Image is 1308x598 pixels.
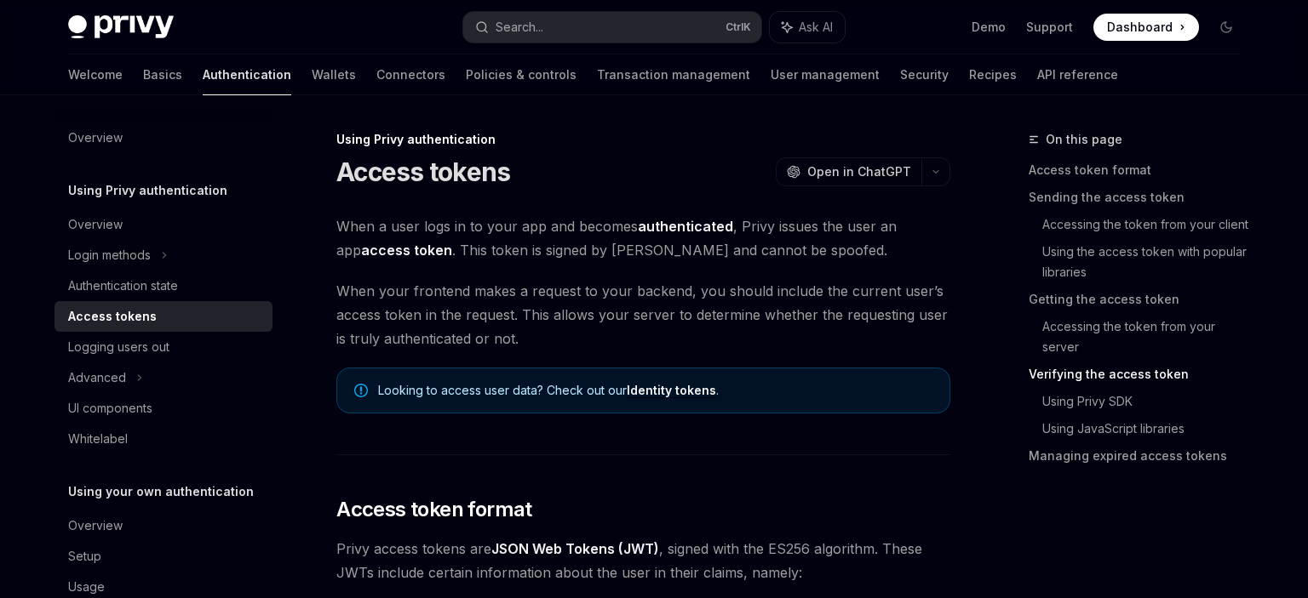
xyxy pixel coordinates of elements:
button: Open in ChatGPT [776,157,921,186]
svg: Note [354,384,368,397]
button: Ask AI [770,12,845,43]
div: Overview [68,515,123,536]
button: Toggle dark mode [1213,14,1240,41]
a: Overview [54,122,272,153]
div: Access tokens [68,306,157,327]
span: Privy access tokens are , signed with the ES256 algorithm. These JWTs include certain information... [336,537,950,584]
a: Getting the access token [1029,286,1253,313]
div: Using Privy authentication [336,131,950,148]
h5: Using Privy authentication [68,180,227,201]
div: Usage [68,577,105,597]
a: Using the access token with popular libraries [1042,238,1253,286]
a: Using JavaScript libraries [1042,415,1253,442]
a: Authentication [203,54,291,95]
a: Access token format [1029,157,1253,184]
a: Authentication state [54,271,272,301]
a: Basics [143,54,182,95]
a: Transaction management [597,54,750,95]
a: UI components [54,393,272,424]
span: When your frontend makes a request to your backend, you should include the current user’s access ... [336,279,950,350]
img: dark logo [68,15,174,39]
a: JSON Web Tokens (JWT) [491,540,659,558]
strong: authenticated [638,218,733,235]
div: Search... [496,17,543,37]
span: Open in ChatGPT [807,163,911,180]
div: Overview [68,128,123,148]
strong: access token [361,242,452,259]
a: Managing expired access tokens [1029,442,1253,470]
a: Using Privy SDK [1042,388,1253,415]
a: API reference [1037,54,1118,95]
a: Recipes [969,54,1017,95]
a: Verifying the access token [1029,361,1253,388]
a: Support [1026,19,1073,36]
h5: Using your own authentication [68,481,254,502]
a: Overview [54,510,272,541]
div: Login methods [68,245,151,265]
a: Identity tokens [627,383,716,398]
div: Overview [68,214,123,235]
div: Authentication state [68,276,178,296]
a: Sending the access token [1029,184,1253,211]
a: Policies & controls [466,54,577,95]
a: Wallets [312,54,356,95]
span: Ask AI [799,19,833,36]
span: When a user logs in to your app and becomes , Privy issues the user an app . This token is signed... [336,214,950,262]
a: Whitelabel [54,424,272,454]
a: Accessing the token from your client [1042,211,1253,238]
div: UI components [68,398,152,419]
span: Access token format [336,496,532,523]
a: Overview [54,209,272,240]
a: Connectors [376,54,445,95]
a: Dashboard [1093,14,1199,41]
div: Whitelabel [68,429,128,449]
span: On this page [1046,129,1122,150]
a: Security [900,54,949,95]
div: Setup [68,546,101,567]
div: Advanced [68,367,126,388]
h1: Access tokens [336,157,510,187]
a: Accessing the token from your server [1042,313,1253,361]
span: Dashboard [1107,19,1173,36]
a: User management [771,54,880,95]
a: Demo [972,19,1006,36]
a: Access tokens [54,301,272,332]
button: Search...CtrlK [463,12,761,43]
span: Ctrl K [726,20,751,34]
a: Logging users out [54,332,272,362]
a: Setup [54,541,272,572]
div: Logging users out [68,337,169,357]
span: Looking to access user data? Check out our . [378,382,932,399]
a: Welcome [68,54,123,95]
